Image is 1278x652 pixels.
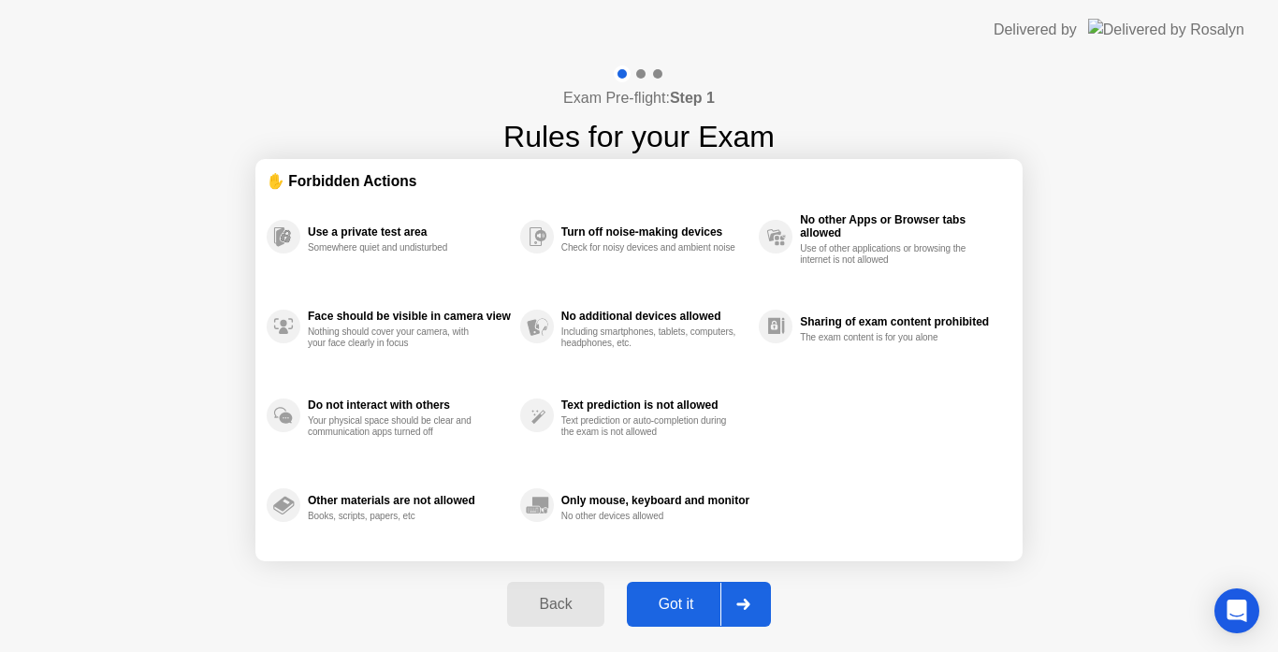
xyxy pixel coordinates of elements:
[561,310,749,323] div: No additional devices allowed
[561,242,738,254] div: Check for noisy devices and ambient noise
[561,225,749,239] div: Turn off noise-making devices
[1088,19,1244,40] img: Delivered by Rosalyn
[267,170,1011,192] div: ✋ Forbidden Actions
[561,398,749,412] div: Text prediction is not allowed
[503,114,775,159] h1: Rules for your Exam
[308,511,485,522] div: Books, scripts, papers, etc
[308,225,511,239] div: Use a private test area
[563,87,715,109] h4: Exam Pre-flight:
[800,243,977,266] div: Use of other applications or browsing the internet is not allowed
[800,213,1002,239] div: No other Apps or Browser tabs allowed
[561,326,738,349] div: Including smartphones, tablets, computers, headphones, etc.
[561,415,738,438] div: Text prediction or auto-completion during the exam is not allowed
[308,310,511,323] div: Face should be visible in camera view
[670,90,715,106] b: Step 1
[308,398,511,412] div: Do not interact with others
[800,315,1002,328] div: Sharing of exam content prohibited
[561,511,738,522] div: No other devices allowed
[308,494,511,507] div: Other materials are not allowed
[994,19,1077,41] div: Delivered by
[1214,588,1259,633] div: Open Intercom Messenger
[308,415,485,438] div: Your physical space should be clear and communication apps turned off
[800,332,977,343] div: The exam content is for you alone
[507,582,603,627] button: Back
[632,596,720,613] div: Got it
[561,494,749,507] div: Only mouse, keyboard and monitor
[513,596,598,613] div: Back
[308,326,485,349] div: Nothing should cover your camera, with your face clearly in focus
[627,582,771,627] button: Got it
[308,242,485,254] div: Somewhere quiet and undisturbed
